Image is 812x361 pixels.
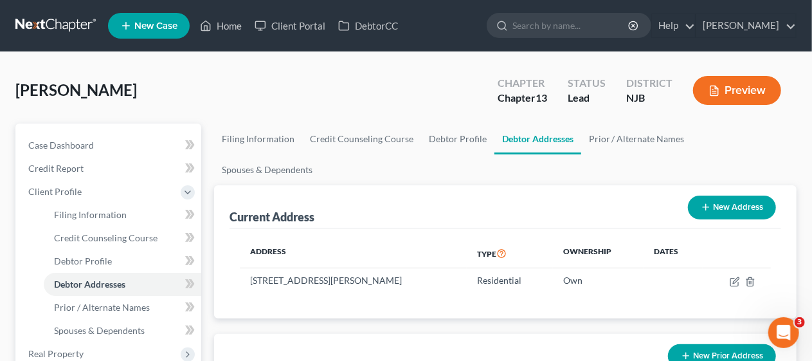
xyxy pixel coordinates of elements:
[248,14,332,37] a: Client Portal
[44,203,201,227] a: Filing Information
[54,255,112,266] span: Debtor Profile
[44,227,201,250] a: Credit Counseling Course
[421,124,494,154] a: Debtor Profile
[230,209,314,225] div: Current Address
[134,21,177,31] span: New Case
[626,76,672,91] div: District
[15,80,137,99] span: [PERSON_NAME]
[194,14,248,37] a: Home
[498,76,547,91] div: Chapter
[28,163,84,174] span: Credit Report
[512,14,630,37] input: Search by name...
[536,91,547,104] span: 13
[581,124,692,154] a: Prior / Alternate Names
[54,325,145,336] span: Spouses & Dependents
[693,76,781,105] button: Preview
[795,317,805,328] span: 3
[467,239,552,268] th: Type
[626,91,672,106] div: NJB
[498,91,547,106] div: Chapter
[652,14,695,37] a: Help
[696,14,796,37] a: [PERSON_NAME]
[467,268,552,293] td: Residential
[240,268,467,293] td: [STREET_ADDRESS][PERSON_NAME]
[28,140,94,151] span: Case Dashboard
[18,134,201,157] a: Case Dashboard
[44,250,201,273] a: Debtor Profile
[44,296,201,319] a: Prior / Alternate Names
[28,348,84,359] span: Real Property
[688,196,776,219] button: New Address
[240,239,467,268] th: Address
[28,186,82,197] span: Client Profile
[18,157,201,180] a: Credit Report
[553,268,644,293] td: Own
[44,319,201,342] a: Spouses & Dependents
[44,273,201,296] a: Debtor Addresses
[214,124,302,154] a: Filing Information
[214,154,320,185] a: Spouses & Dependents
[494,124,581,154] a: Debtor Addresses
[332,14,404,37] a: DebtorCC
[302,124,421,154] a: Credit Counseling Course
[54,232,158,243] span: Credit Counseling Course
[54,302,150,313] span: Prior / Alternate Names
[553,239,644,268] th: Ownership
[568,76,606,91] div: Status
[644,239,703,268] th: Dates
[768,317,799,348] iframe: Intercom live chat
[568,91,606,106] div: Lead
[54,279,125,290] span: Debtor Addresses
[54,209,127,220] span: Filing Information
